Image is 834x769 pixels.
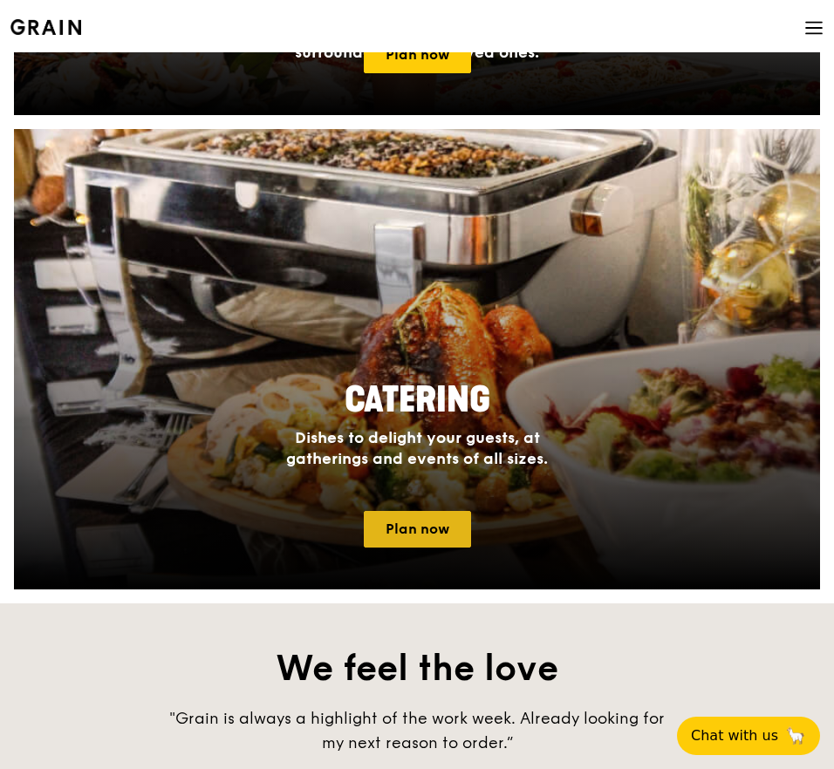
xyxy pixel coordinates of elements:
span: Chat with us [691,725,778,746]
img: Grain [10,19,81,35]
button: Chat with us🦙 [677,717,820,755]
div: "Grain is always a highlight of the work week. Already looking for my next reason to order.” [155,706,679,755]
a: CateringDishes to delight your guests, at gatherings and events of all sizes.Plan now [14,129,820,589]
span: Dishes to delight your guests, at gatherings and events of all sizes. [286,428,548,468]
a: Plan now [364,511,471,548]
span: Catering [345,379,490,421]
span: 🦙 [785,725,806,746]
img: catering-card.e1cfaf3e.jpg [14,129,820,589]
